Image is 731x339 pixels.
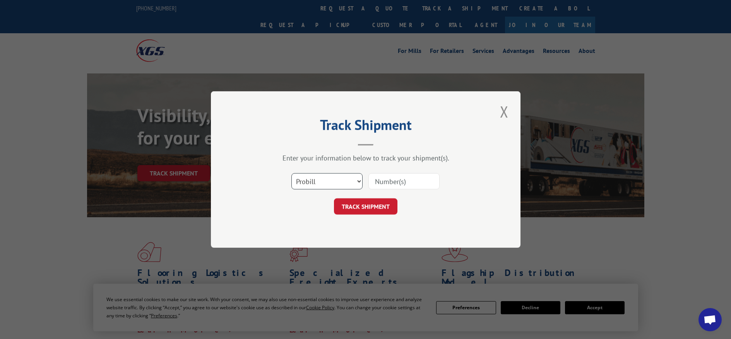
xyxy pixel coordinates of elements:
a: Open chat [698,308,722,331]
button: TRACK SHIPMENT [334,198,397,215]
div: Enter your information below to track your shipment(s). [250,153,482,162]
input: Number(s) [368,173,440,189]
button: Close modal [498,101,511,122]
h2: Track Shipment [250,119,482,134]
